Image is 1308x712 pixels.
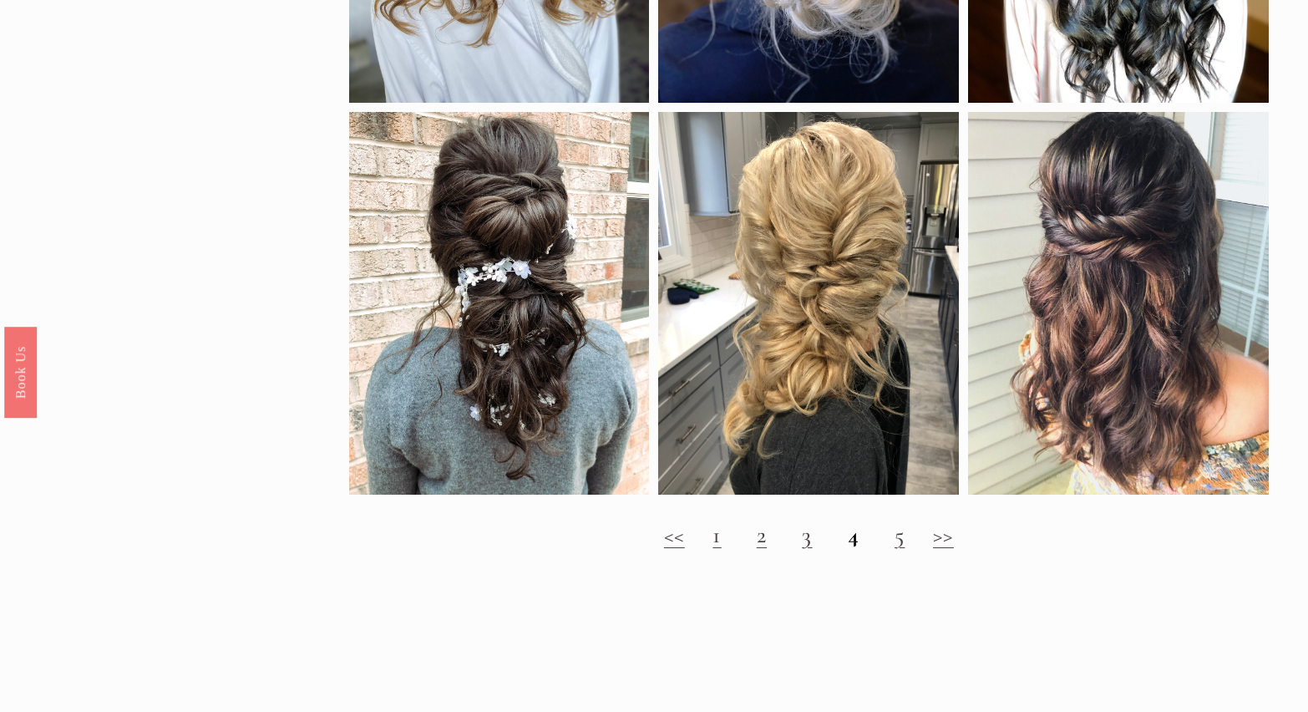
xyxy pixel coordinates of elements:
strong: 4 [848,521,859,549]
a: Book Us [4,327,37,418]
a: 2 [757,521,767,549]
a: 1 [712,521,721,549]
a: << [664,521,685,549]
a: >> [933,521,954,549]
a: 3 [802,521,812,549]
a: 5 [895,521,905,549]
